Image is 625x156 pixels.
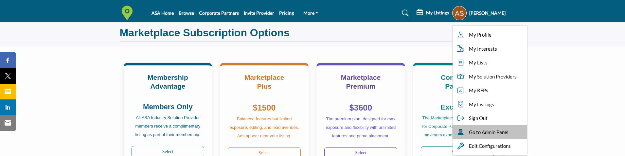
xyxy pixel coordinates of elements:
h2: Marketplace Subscription Options [120,26,290,39]
span: The premium plan, designed for max exposure and flexibility with unlimited features and prime pla... [326,116,396,138]
a: My Solution Providers [453,70,527,84]
b: Corporate Partner [441,74,473,90]
span: Balanced features but limited exposure, editing, and lead avenues. Ads appear near your listing. [229,116,299,138]
a: My Listings [453,97,527,112]
a: ASA Home [152,10,174,16]
a: My Profile [453,28,527,42]
span: Sign Out [469,114,488,122]
h5: [PERSON_NAME] [469,10,506,16]
span: My Listings [469,101,494,108]
a: Corporate Partners [199,10,239,16]
span: All ASA Industry Solution Provider members receive a complimentary listing as part of their membe... [135,115,201,137]
a: Search [396,8,413,18]
strong: $3600 [349,103,372,112]
span: My Solution Providers [469,73,517,80]
span: The Marketplace Premium, exclusive for Corporate Partners only. Provides maximum exposure and pla... [422,115,492,137]
div: My Listings [417,9,449,17]
a: My Interests [453,42,527,56]
a: My Lists [453,56,527,70]
strong: Exclusive [440,103,474,111]
span: Edit Configurations [469,142,511,150]
b: Marketplace Plus [244,74,284,90]
strong: $1500 [253,103,276,112]
b: Marketplace Premium [341,74,381,90]
span: Go to Admin Panel [469,129,509,136]
span: My Lists [469,59,488,66]
a: Pricing [279,10,294,16]
span: My RFPs [469,87,488,94]
span: My Profile [469,31,491,39]
b: Membership Advantage [148,74,188,90]
a: My RFPs [453,83,527,97]
img: Site Logo [120,6,138,20]
span: My Interests [469,45,497,53]
a: Invite Provider [244,10,274,16]
a: Browse [179,10,194,16]
h5: My Listings [426,10,449,16]
button: Show hide supplier dropdown [452,6,467,20]
a: More [299,9,323,18]
strong: Members Only [143,103,193,111]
